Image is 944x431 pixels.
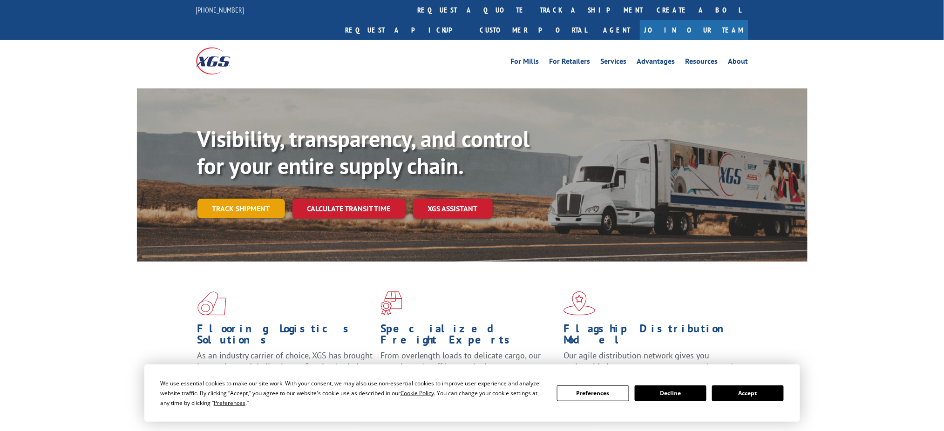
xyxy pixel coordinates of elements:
a: Services [601,58,627,68]
p: From overlength loads to delicate cargo, our experienced staff knows the best way to move your fr... [380,350,557,391]
a: Customer Portal [473,20,594,40]
img: xgs-icon-focused-on-flooring-red [380,291,402,316]
b: Visibility, transparency, and control for your entire supply chain. [197,124,530,180]
span: As an industry carrier of choice, XGS has brought innovation and dedication to flooring logistics... [197,350,373,383]
button: Preferences [557,385,629,401]
a: Track shipment [197,199,285,218]
a: Agent [594,20,640,40]
h1: Flagship Distribution Model [564,323,740,350]
a: For Mills [511,58,539,68]
button: Decline [635,385,706,401]
img: xgs-icon-flagship-distribution-model-red [564,291,596,316]
a: About [728,58,748,68]
span: Preferences [214,399,245,407]
img: xgs-icon-total-supply-chain-intelligence-red [197,291,226,316]
span: Cookie Policy [401,389,435,397]
div: We use essential cookies to make our site work. With your consent, we may also use non-essential ... [160,378,546,408]
a: Join Our Team [640,20,748,40]
span: Our agile distribution network gives you nationwide inventory management on demand. [564,350,735,372]
a: For Retailers [550,58,591,68]
button: Accept [712,385,784,401]
a: [PHONE_NUMBER] [196,5,244,14]
a: XGS ASSISTANT [413,199,493,219]
a: Advantages [637,58,675,68]
a: Calculate transit time [292,199,406,219]
div: Cookie Consent Prompt [144,364,800,422]
a: Resources [686,58,718,68]
h1: Specialized Freight Experts [380,323,557,350]
a: Request a pickup [339,20,473,40]
h1: Flooring Logistics Solutions [197,323,374,350]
